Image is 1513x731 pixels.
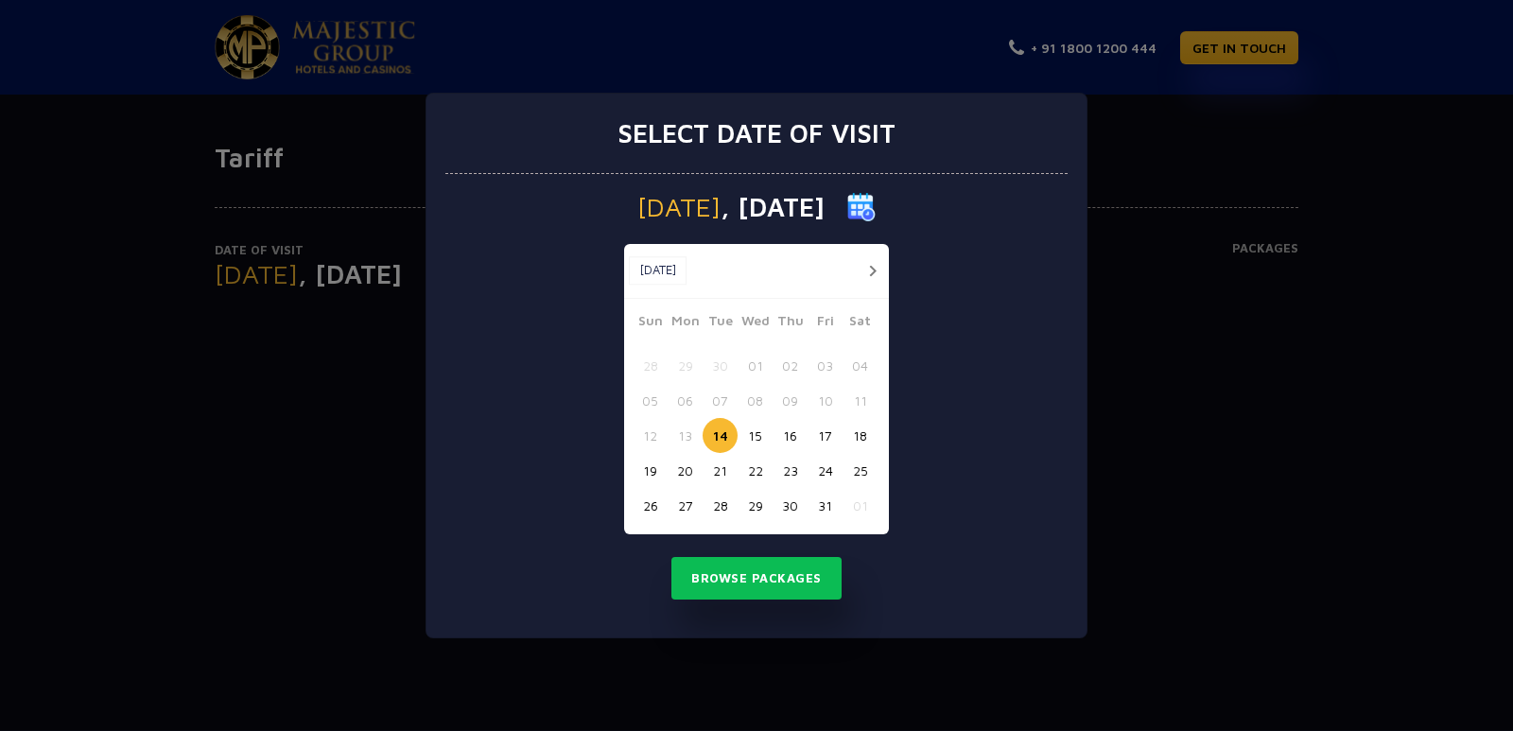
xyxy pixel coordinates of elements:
[668,348,703,383] button: 29
[843,453,878,488] button: 25
[843,418,878,453] button: 18
[773,383,808,418] button: 09
[668,453,703,488] button: 20
[668,310,703,337] span: Mon
[847,193,876,221] img: calender icon
[629,256,687,285] button: [DATE]
[843,348,878,383] button: 04
[738,418,773,453] button: 15
[703,453,738,488] button: 21
[843,488,878,523] button: 01
[773,418,808,453] button: 16
[738,383,773,418] button: 08
[808,418,843,453] button: 17
[703,310,738,337] span: Tue
[808,310,843,337] span: Fri
[738,348,773,383] button: 01
[773,488,808,523] button: 30
[633,453,668,488] button: 19
[633,348,668,383] button: 28
[738,488,773,523] button: 29
[633,383,668,418] button: 05
[808,348,843,383] button: 03
[773,310,808,337] span: Thu
[668,488,703,523] button: 27
[738,310,773,337] span: Wed
[843,310,878,337] span: Sat
[808,453,843,488] button: 24
[808,383,843,418] button: 10
[773,348,808,383] button: 02
[633,310,668,337] span: Sun
[703,348,738,383] button: 30
[721,194,825,220] span: , [DATE]
[633,418,668,453] button: 12
[808,488,843,523] button: 31
[703,383,738,418] button: 07
[617,117,896,149] h3: Select date of visit
[668,418,703,453] button: 13
[671,557,842,600] button: Browse Packages
[738,453,773,488] button: 22
[637,194,721,220] span: [DATE]
[773,453,808,488] button: 23
[668,383,703,418] button: 06
[703,418,738,453] button: 14
[633,488,668,523] button: 26
[843,383,878,418] button: 11
[703,488,738,523] button: 28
